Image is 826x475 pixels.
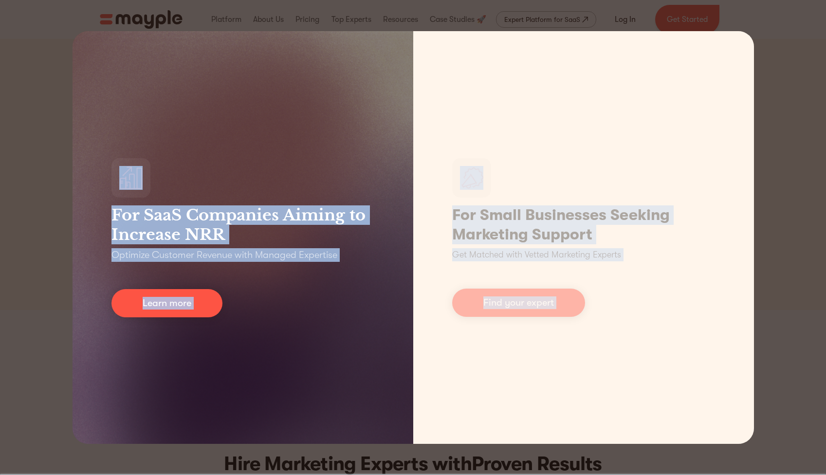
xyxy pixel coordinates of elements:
a: Find your expert [452,289,585,317]
h3: For SaaS Companies Aiming to Increase NRR [111,205,374,244]
p: Optimize Customer Revenue with Managed Expertise [111,248,337,262]
p: Get Matched with Vetted Marketing Experts [452,248,621,261]
a: Learn more [111,289,222,317]
h1: For Small Businesses Seeking Marketing Support [452,205,715,244]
